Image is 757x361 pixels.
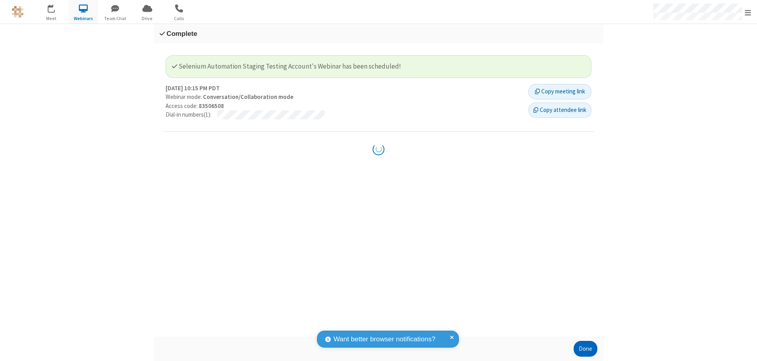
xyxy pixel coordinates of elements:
span: Webinars [69,15,98,22]
p: Webinar mode: [166,93,522,102]
button: Copy attendee link [528,102,591,118]
button: Done [574,341,597,357]
span: Selenium Automation Staging Testing Account's Webinar has been scheduled! [172,62,401,71]
span: Calls [164,15,194,22]
span: Want better browser notifications? [334,334,435,344]
p: Access code: [166,102,522,111]
p: Dial-in numbers (1) : [166,110,211,119]
strong: Conversation/Collaboration mode [203,93,293,100]
span: Drive [132,15,162,22]
strong: 83506508 [199,102,224,110]
button: Copy meeting link [528,84,591,100]
img: QA Selenium DO NOT DELETE OR CHANGE [12,6,24,18]
h3: Complete [160,30,597,37]
span: Meet [37,15,66,22]
strong: [DATE] 10:15 PM PDT [166,84,220,93]
div: 8 [53,4,58,10]
span: Team Chat [101,15,130,22]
